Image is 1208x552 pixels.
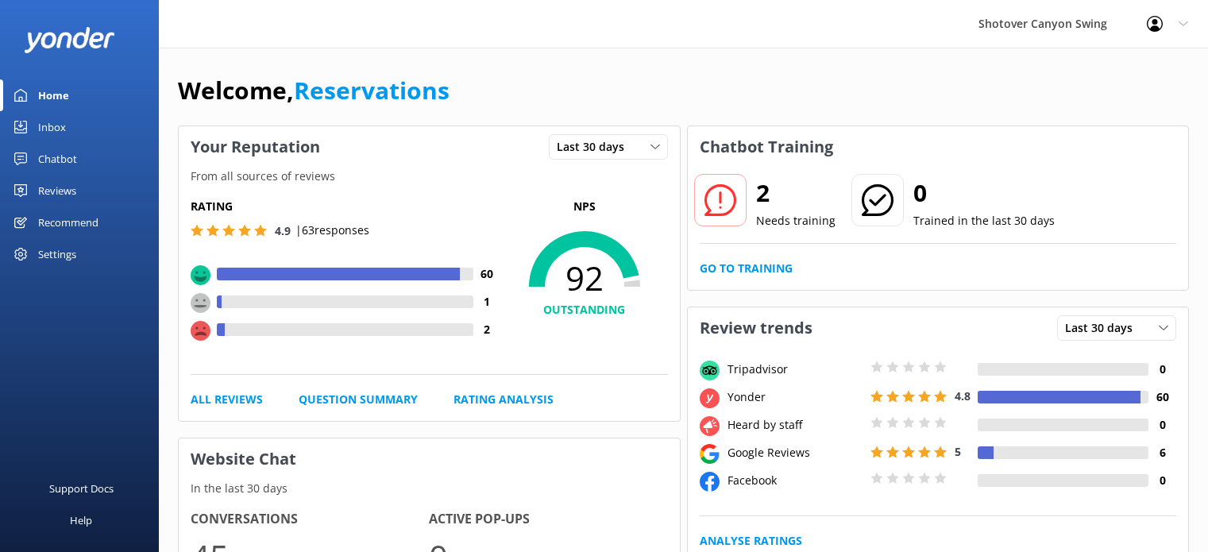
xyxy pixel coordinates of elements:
div: Home [38,79,69,111]
a: Rating Analysis [453,391,554,408]
h4: 60 [1148,388,1176,406]
span: 4.9 [275,223,291,238]
span: Last 30 days [557,138,634,156]
h4: 2 [473,321,501,338]
img: yonder-white-logo.png [24,27,115,53]
h3: Chatbot Training [688,126,845,168]
h2: 0 [913,174,1055,212]
div: Support Docs [49,473,114,504]
p: From all sources of reviews [179,168,680,185]
div: Yonder [724,388,866,406]
h4: 0 [1148,472,1176,489]
a: Go to Training [700,260,793,277]
h3: Your Reputation [179,126,332,168]
p: | 63 responses [295,222,369,239]
h4: Active Pop-ups [429,509,667,530]
h4: 6 [1148,444,1176,461]
a: Question Summary [299,391,418,408]
p: NPS [501,198,668,215]
div: Settings [38,238,76,270]
div: Recommend [38,207,98,238]
a: Analyse Ratings [700,532,802,550]
h2: 2 [756,174,836,212]
h4: 60 [473,265,501,283]
a: Reservations [294,74,450,106]
h4: 0 [1148,416,1176,434]
div: Chatbot [38,143,77,175]
span: 5 [955,444,961,459]
p: Trained in the last 30 days [913,212,1055,230]
p: Needs training [756,212,836,230]
a: All Reviews [191,391,263,408]
span: 4.8 [955,388,971,403]
span: Last 30 days [1065,319,1142,337]
h3: Website Chat [179,438,680,480]
div: Reviews [38,175,76,207]
h4: Conversations [191,509,429,530]
h3: Review trends [688,307,824,349]
div: Heard by staff [724,416,866,434]
h4: 1 [473,293,501,311]
h1: Welcome, [178,71,450,110]
div: Inbox [38,111,66,143]
div: Google Reviews [724,444,866,461]
h5: Rating [191,198,501,215]
h4: 0 [1148,361,1176,378]
div: Tripadvisor [724,361,866,378]
p: In the last 30 days [179,480,680,497]
span: 92 [501,258,668,298]
div: Help [70,504,92,536]
div: Facebook [724,472,866,489]
h4: OUTSTANDING [501,301,668,318]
